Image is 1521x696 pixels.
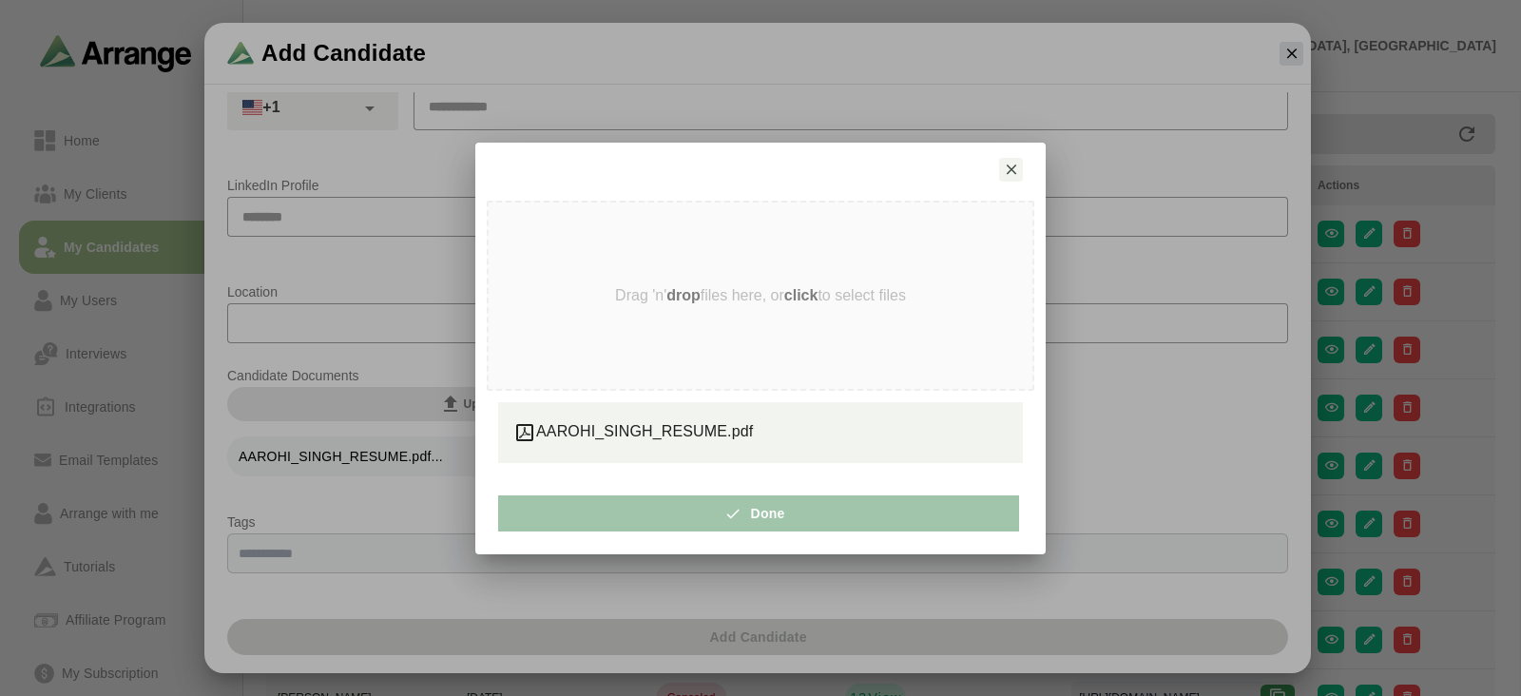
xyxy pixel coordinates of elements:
div: AAROHI_SINGH_RESUME.pdf [513,420,1008,444]
p: Drag 'n' files here, or to select files [615,287,906,304]
span: Done [732,495,784,532]
strong: drop [666,287,701,303]
button: Done [498,495,1019,532]
strong: click [784,287,818,303]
